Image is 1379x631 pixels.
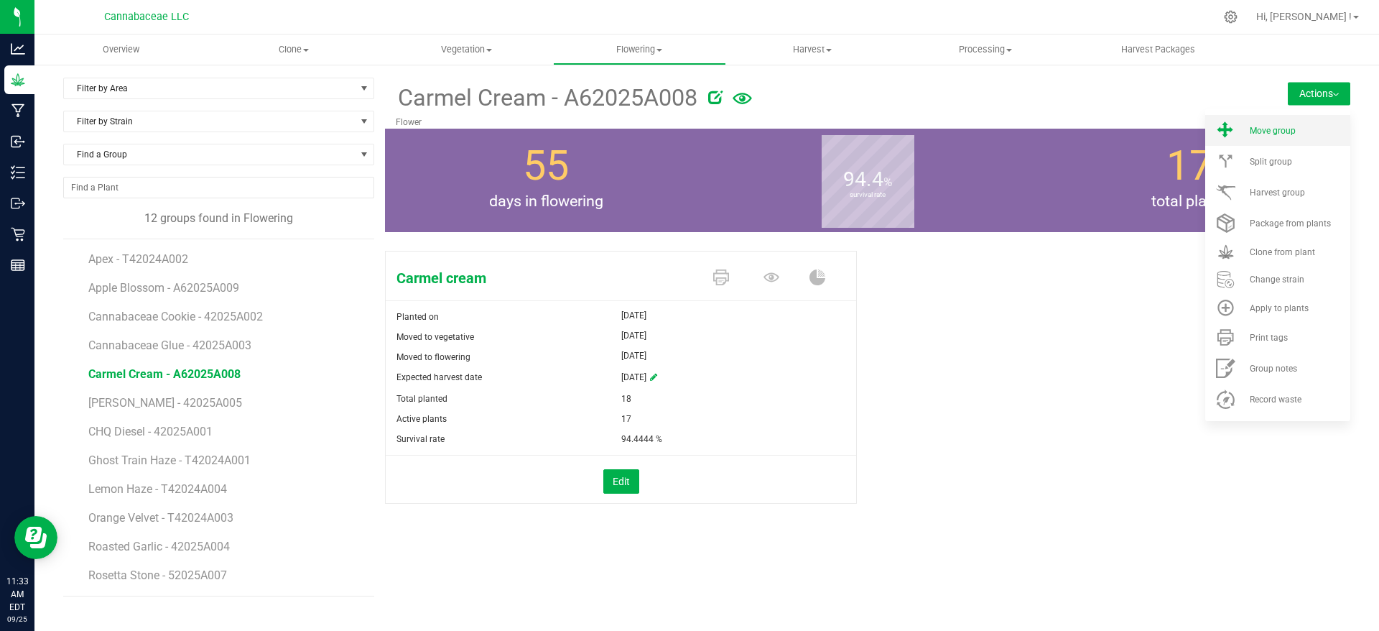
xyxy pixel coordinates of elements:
span: Apple Blossom - A62025A009 [88,281,239,295]
span: Apex - T42024A002 [88,252,188,266]
span: CHQ Diesel - 42025A001 [88,425,213,438]
span: Print tags [1250,333,1288,343]
span: Moved to vegetative [396,332,474,342]
p: 11:33 AM EDT [6,575,28,614]
span: Moved to flowering [396,352,470,362]
span: Find a Group [64,144,356,165]
span: Planted on [396,312,439,322]
span: [DATE] [621,307,646,324]
p: 09/25 [6,614,28,625]
span: Harvest [727,43,899,56]
span: Harvest Packages [1102,43,1215,56]
span: select [356,78,373,98]
span: 17 [1166,142,1212,190]
span: Lemon Haze - T42024A004 [88,482,227,496]
span: Overview [83,43,159,56]
span: [DATE] [621,367,646,389]
group-info-box: Survival rate [718,129,1018,232]
a: Overview [34,34,208,65]
span: Cannabaceae Glue - 42025A003 [88,338,251,352]
span: Survival rate [396,434,445,444]
span: [DATE] [621,327,646,344]
span: Carmel Cream - A62025A008 [88,367,241,381]
span: Cannabaceae Cookie - 42025A002 [88,310,263,323]
span: [PERSON_NAME] - 42025A005 [88,396,242,410]
inline-svg: Retail [11,227,25,241]
span: Package from plants [1250,218,1331,229]
span: Harvest group [1250,188,1305,198]
span: days in flowering [385,190,707,213]
button: Actions [1288,82,1350,105]
span: Change strain [1250,275,1304,285]
span: 94.4444 % [621,429,662,449]
a: Harvest [726,34,899,65]
span: Total planted [396,394,447,404]
span: Flowering [554,43,725,56]
span: Active plants [396,414,447,424]
inline-svg: Inbound [11,134,25,149]
inline-svg: Analytics [11,42,25,56]
inline-svg: Reports [11,258,25,272]
input: NO DATA FOUND [64,178,373,198]
span: Expected harvest date [396,372,482,382]
span: Cannabaceae LLC [104,11,189,23]
span: Vegetation [381,43,552,56]
span: Hi, [PERSON_NAME] ! [1256,11,1352,22]
span: Filter by Strain [64,111,356,132]
span: Processing [899,43,1071,56]
span: Roasted Garlic - 42025A004 [88,540,230,553]
inline-svg: Grow [11,73,25,87]
span: 55 [523,142,569,190]
a: Clone [208,34,381,65]
span: Carmel Cream - A62025A008 [396,80,697,116]
group-info-box: Total number of plants [1039,129,1339,232]
div: Manage settings [1222,10,1240,24]
span: Record waste [1250,395,1301,405]
span: Ghost Train Haze - T42024A001 [88,453,251,467]
span: total plants [1029,190,1350,213]
span: 17 [621,409,631,429]
span: Split group [1250,157,1292,167]
p: Flower [396,116,1179,129]
span: Group notes [1250,364,1297,374]
button: Edit [603,469,639,494]
group-info-box: Days in flowering [396,129,696,232]
div: 12 groups found in Flowering [63,210,374,227]
inline-svg: Manufacturing [11,103,25,118]
a: Harvest Packages [1072,34,1245,65]
a: Processing [899,34,1072,65]
span: Orange Velvet - T42024A003 [88,511,233,525]
iframe: Resource center [14,516,57,559]
span: Move group [1250,126,1296,136]
a: Flowering [553,34,726,65]
span: Filter by Area [64,78,356,98]
span: Apply to plants [1250,303,1309,313]
inline-svg: Inventory [11,165,25,180]
span: Clone [208,43,380,56]
span: Carmel cream [386,267,699,289]
span: 18 [621,389,631,409]
b: survival rate [822,131,914,259]
inline-svg: Outbound [11,196,25,211]
span: Rosetta Stone - 52025A007 [88,568,227,582]
span: [DATE] [621,347,646,364]
span: Clone from plant [1250,247,1315,257]
a: Vegetation [380,34,553,65]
